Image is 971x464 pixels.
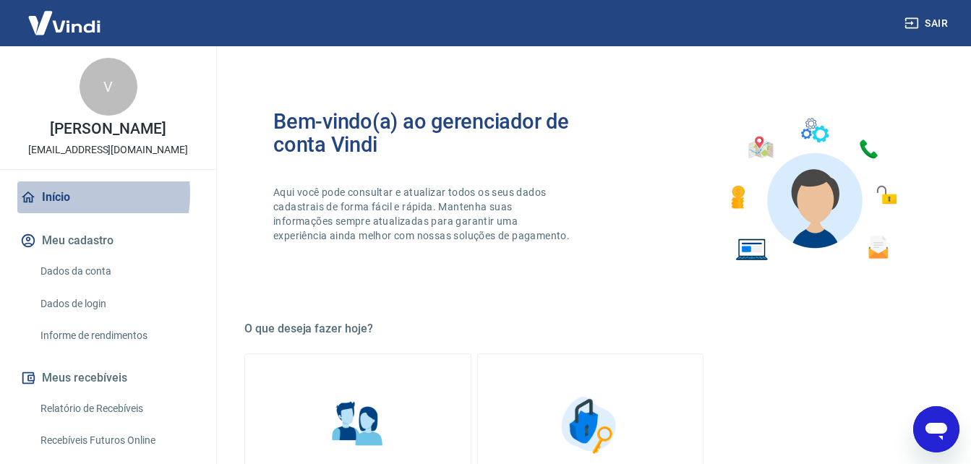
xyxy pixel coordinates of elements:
[902,10,954,37] button: Sair
[35,257,199,286] a: Dados da conta
[17,1,111,45] img: Vindi
[35,289,199,319] a: Dados de login
[718,110,907,270] img: Imagem de um avatar masculino com diversos icones exemplificando as funcionalidades do gerenciado...
[17,362,199,394] button: Meus recebíveis
[273,185,573,243] p: Aqui você pode consultar e atualizar todos os seus dados cadastrais de forma fácil e rápida. Mant...
[554,389,626,461] img: Segurança
[50,121,166,137] p: [PERSON_NAME]
[17,181,199,213] a: Início
[273,110,591,156] h2: Bem-vindo(a) ao gerenciador de conta Vindi
[322,389,394,461] img: Informações pessoais
[913,406,959,452] iframe: Botão para abrir a janela de mensagens, conversa em andamento
[244,322,936,336] h5: O que deseja fazer hoje?
[35,394,199,424] a: Relatório de Recebíveis
[28,142,188,158] p: [EMAIL_ADDRESS][DOMAIN_NAME]
[17,225,199,257] button: Meu cadastro
[35,426,199,455] a: Recebíveis Futuros Online
[80,58,137,116] div: V
[35,321,199,351] a: Informe de rendimentos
